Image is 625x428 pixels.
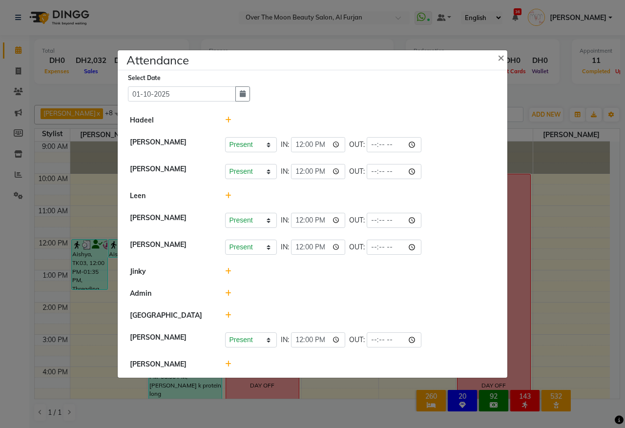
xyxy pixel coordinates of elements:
span: OUT: [349,242,365,252]
span: IN: [281,242,289,252]
span: IN: [281,166,289,177]
div: [PERSON_NAME] [123,240,218,255]
div: [PERSON_NAME] [123,213,218,228]
span: IN: [281,215,289,225]
h4: Attendance [126,51,189,69]
div: Hadeel [123,115,218,125]
div: Leen [123,191,218,201]
div: [PERSON_NAME] [123,137,218,152]
span: OUT: [349,335,365,345]
span: OUT: [349,166,365,177]
div: [PERSON_NAME] [123,164,218,179]
div: Jinky [123,266,218,277]
span: IN: [281,335,289,345]
span: × [498,50,504,64]
div: Admin [123,288,218,299]
span: IN: [281,140,289,150]
span: OUT: [349,215,365,225]
div: [PERSON_NAME] [123,332,218,347]
button: Close [490,43,514,71]
input: Select date [128,86,236,102]
div: [PERSON_NAME] [123,359,218,369]
span: OUT: [349,140,365,150]
div: [GEOGRAPHIC_DATA] [123,310,218,321]
label: Select Date [128,74,161,82]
